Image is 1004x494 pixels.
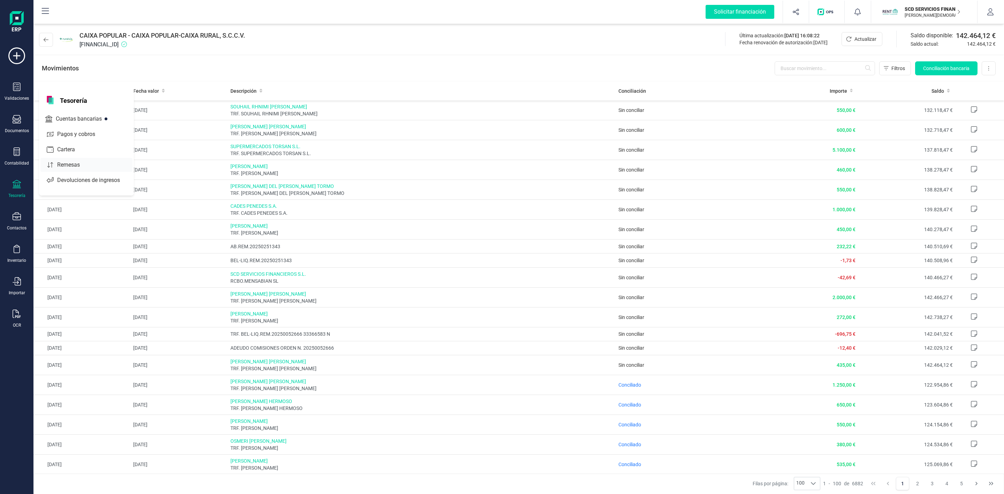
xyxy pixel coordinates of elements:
span: 460,00 € [837,167,855,173]
span: TRF. BEL-LIQ.REM.20250052666 33366583 N [230,330,613,337]
span: [DATE] [813,40,828,45]
td: 137.818,47 € [858,140,955,160]
span: -696,75 € [835,331,855,337]
td: [DATE] [33,220,130,240]
span: Saldo [931,88,944,94]
span: Conciliación bancaria [923,65,969,72]
td: 138.278,47 € [858,160,955,180]
button: Page 1 [896,477,909,490]
td: 140.466,27 € [858,267,955,287]
td: [DATE] [130,355,227,375]
span: ADEUDO COMISIONES ORDEN N. 20250052666 [230,344,613,351]
span: 435,00 € [837,362,855,368]
span: 142.464,12 € [967,40,996,47]
span: Fecha valor [133,88,159,94]
span: OSMERI [PERSON_NAME] [230,438,613,444]
span: 5.100,00 € [832,147,855,153]
span: -1,73 € [841,258,855,263]
span: SUPERMERCADOS TORSAN S.L. [230,143,613,150]
td: [DATE] [130,307,227,327]
span: Sin conciliar [618,258,644,263]
td: [DATE] [130,455,227,474]
td: 140.510,69 € [858,240,955,253]
p: Movimientos [42,63,79,73]
span: TRF. [PERSON_NAME] [PERSON_NAME] [230,130,613,137]
span: TRF. SUPERMERCADOS TORSAN S.L. [230,150,613,157]
td: [DATE] [130,327,227,341]
span: [PERSON_NAME] [PERSON_NAME] [230,358,613,365]
span: TRF. [PERSON_NAME] HERMOSO [230,405,613,412]
span: Sin conciliar [618,147,644,153]
span: 550,00 € [837,422,855,427]
td: [DATE] [33,375,130,395]
td: [DATE] [130,341,227,355]
span: TRF. [PERSON_NAME] [230,444,613,451]
td: [DATE] [130,253,227,267]
span: [PERSON_NAME] [230,310,613,317]
td: 125.069,86 € [858,455,955,474]
td: [DATE] [33,140,130,160]
td: [DATE] [130,395,227,415]
td: [DATE] [130,200,227,220]
span: 550,00 € [837,187,855,192]
button: Conciliación bancaria [915,61,978,75]
span: SOUHAIL RHNIMI [PERSON_NAME] [230,103,613,110]
span: [PERSON_NAME] [230,418,613,425]
p: SCD SERVICIOS FINANCIEROS SL [905,6,960,13]
td: [DATE] [33,253,130,267]
span: TRF. [PERSON_NAME] [230,464,613,471]
div: Inventario [7,258,26,263]
span: Sin conciliar [618,362,644,368]
td: 132.718,47 € [858,120,955,140]
span: 535,00 € [837,462,855,467]
td: [DATE] [130,287,227,307]
td: 142.464,12 € [858,355,955,375]
div: Fecha renovación de autorización: [739,39,828,46]
div: Importar [9,290,25,296]
span: [DATE] 16:08:22 [784,33,820,38]
td: 142.041,52 € [858,327,955,341]
td: 140.278,47 € [858,220,955,240]
span: Saldo disponible: [911,31,953,40]
td: [DATE] [130,267,227,287]
div: Última actualización: [739,32,828,39]
span: Sin conciliar [618,244,644,249]
span: Tesorería [56,96,91,104]
span: SCD SERVICIOS FINANCIEROS S.L. [230,271,613,278]
td: [DATE] [130,375,227,395]
td: [DATE] [33,180,130,200]
img: Logo de OPS [817,8,836,15]
span: [PERSON_NAME] HERMOSO [230,398,613,405]
span: 600,00 € [837,127,855,133]
button: Actualizar [842,32,882,46]
span: [PERSON_NAME] [230,163,613,170]
span: Remesas [54,161,92,169]
div: OCR [13,322,21,328]
span: TRF. SOUHAIL RHNIMI [PERSON_NAME] [230,110,613,117]
span: Sin conciliar [618,107,644,113]
span: TRF. [PERSON_NAME] [230,170,613,177]
td: [DATE] [33,100,130,120]
td: [DATE] [33,307,130,327]
td: 123.604,86 € [858,395,955,415]
td: [DATE] [33,287,130,307]
div: Contactos [7,225,26,231]
button: Next Page [970,477,983,490]
span: -42,69 € [838,275,855,280]
span: Actualizar [854,36,876,43]
td: [DATE] [130,435,227,455]
span: TRF. [PERSON_NAME] [PERSON_NAME] [230,385,613,392]
div: Documentos [5,128,29,134]
div: Filas por página: [753,477,820,490]
span: Conciliado [618,402,641,408]
span: Sin conciliar [618,127,644,133]
div: Contabilidad [5,160,29,166]
span: TRF. [PERSON_NAME] DEL [PERSON_NAME] TORMO [230,190,613,197]
span: Sin conciliar [618,167,644,173]
span: [PERSON_NAME] DEL [PERSON_NAME] TORMO [230,183,613,190]
span: Cuentas bancarias [53,115,114,123]
span: Sin conciliar [618,207,644,212]
span: 1 [823,480,826,487]
button: Page 3 [926,477,939,490]
button: SCSCD SERVICIOS FINANCIEROS SL[PERSON_NAME][DEMOGRAPHIC_DATA][DEMOGRAPHIC_DATA] [880,1,969,23]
